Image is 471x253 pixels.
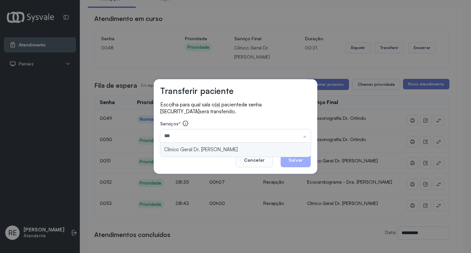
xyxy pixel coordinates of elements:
span: Serviços [160,121,179,126]
h3: Transferir paciente [160,86,234,96]
span: de senha [SECURITY_DATA] [160,101,262,115]
li: Clínico Geral Dr. [PERSON_NAME] [160,143,311,157]
p: Escolha para qual sala o(a) paciente será transferido. [160,101,311,115]
button: Cancelar [236,153,273,167]
button: Salvar [281,153,311,167]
